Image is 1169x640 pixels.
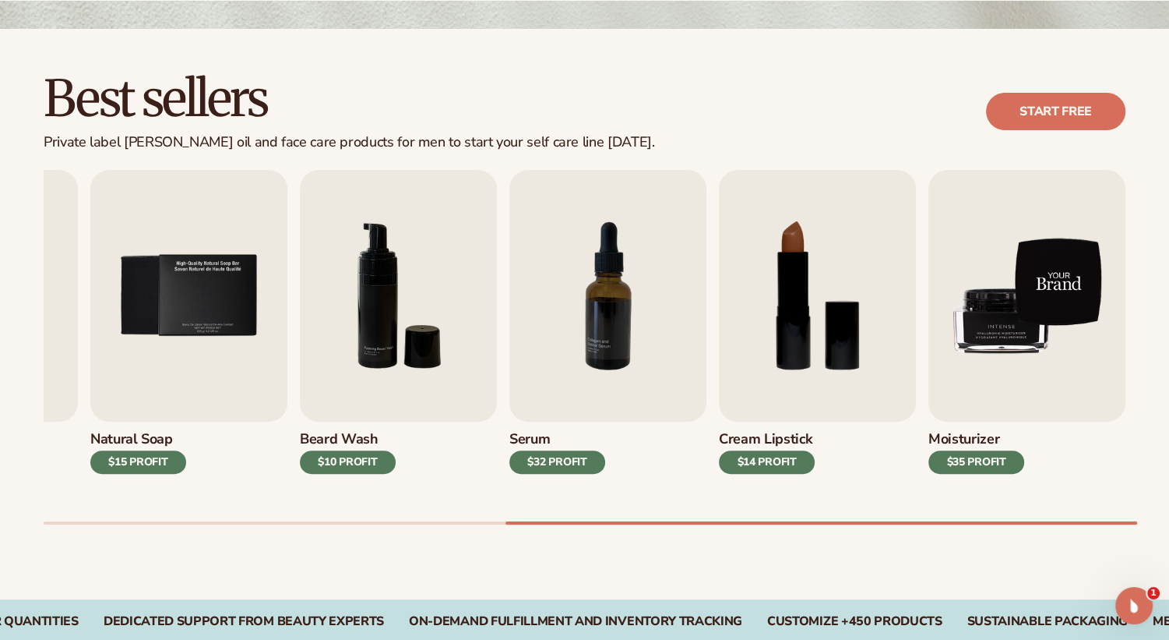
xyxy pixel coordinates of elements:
a: 9 / 9 [928,170,1125,497]
h2: Best sellers [44,72,654,125]
iframe: Intercom live chat [1115,587,1153,624]
a: 6 / 9 [300,170,497,497]
a: Start free [986,93,1125,130]
h3: Moisturizer [928,431,1024,448]
div: $15 PROFIT [90,451,186,474]
div: $35 PROFIT [928,451,1024,474]
div: $10 PROFIT [300,451,396,474]
img: Shopify Image 13 [928,170,1125,422]
h3: Cream Lipstick [719,431,815,448]
div: Dedicated Support From Beauty Experts [104,614,384,629]
a: 7 / 9 [509,170,706,497]
h3: Serum [509,431,605,448]
div: On-Demand Fulfillment and Inventory Tracking [409,614,742,629]
a: 8 / 9 [719,170,916,497]
div: SUSTAINABLE PACKAGING [967,614,1128,629]
h3: Beard Wash [300,431,396,448]
div: $14 PROFIT [719,451,815,474]
div: $32 PROFIT [509,451,605,474]
span: 1 [1147,587,1160,599]
h3: Natural Soap [90,431,186,448]
div: CUSTOMIZE +450 PRODUCTS [767,614,942,629]
div: Private label [PERSON_NAME] oil and face care products for men to start your self care line [DATE]. [44,134,654,151]
a: 5 / 9 [90,170,287,497]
